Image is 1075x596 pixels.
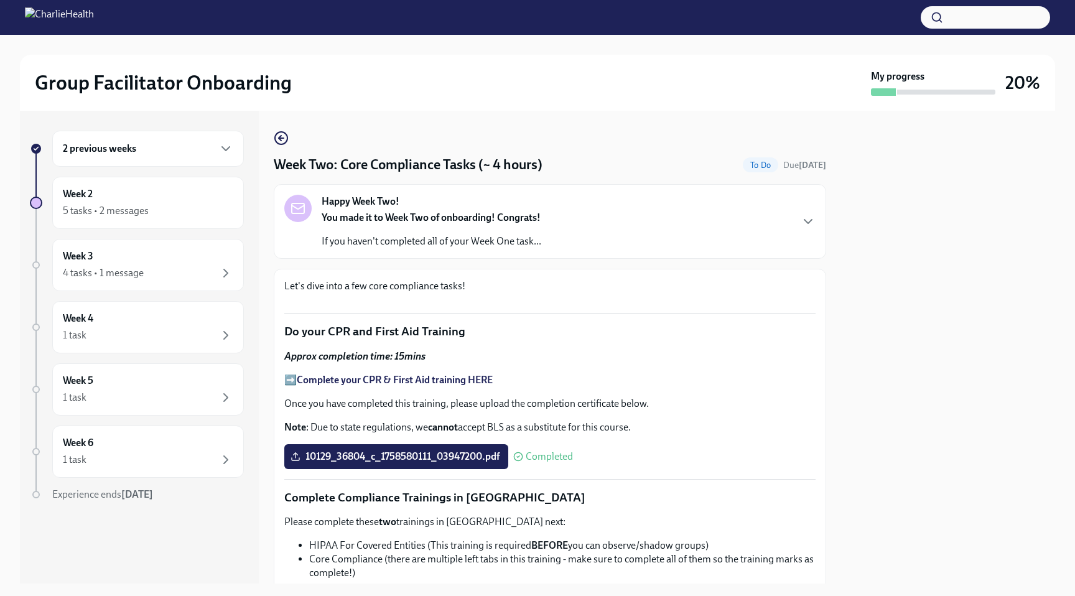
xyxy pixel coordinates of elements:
[871,70,924,83] strong: My progress
[428,421,458,433] strong: cannot
[121,488,153,500] strong: [DATE]
[783,159,826,171] span: September 29th, 2025 10:00
[309,552,816,580] li: Core Compliance (there are multiple left tabs in this training - make sure to complete all of the...
[743,161,778,170] span: To Do
[284,350,426,362] strong: Approx completion time: 15mins
[284,279,816,293] p: Let's dive into a few core compliance tasks!
[52,131,244,167] div: 2 previous weeks
[322,235,541,248] p: If you haven't completed all of your Week One task...
[783,160,826,170] span: Due
[25,7,94,27] img: CharlieHealth
[30,363,244,416] a: Week 51 task
[322,212,541,223] strong: You made it to Week Two of onboarding! Congrats!
[531,539,568,551] strong: BEFORE
[284,490,816,506] p: Complete Compliance Trainings in [GEOGRAPHIC_DATA]
[63,204,149,218] div: 5 tasks • 2 messages
[526,452,573,462] span: Completed
[799,160,826,170] strong: [DATE]
[297,374,493,386] a: Complete your CPR & First Aid training HERE
[63,187,93,201] h6: Week 2
[35,70,292,95] h2: Group Facilitator Onboarding
[63,328,86,342] div: 1 task
[274,156,542,174] h4: Week Two: Core Compliance Tasks (~ 4 hours)
[30,426,244,478] a: Week 61 task
[63,249,93,263] h6: Week 3
[63,391,86,404] div: 1 task
[63,266,144,280] div: 4 tasks • 1 message
[379,516,396,528] strong: two
[284,421,306,433] strong: Note
[63,436,93,450] h6: Week 6
[30,239,244,291] a: Week 34 tasks • 1 message
[63,312,93,325] h6: Week 4
[30,301,244,353] a: Week 41 task
[309,539,816,552] li: HIPAA For Covered Entities (This training is required you can observe/shadow groups)
[63,142,136,156] h6: 2 previous weeks
[284,515,816,529] p: Please complete these trainings in [GEOGRAPHIC_DATA] next:
[284,397,816,411] p: Once you have completed this training, please upload the completion certificate below.
[284,373,816,387] p: ➡️
[293,450,500,463] span: 10129_36804_c_1758580111_03947200.pdf
[322,195,399,208] strong: Happy Week Two!
[63,453,86,467] div: 1 task
[284,324,816,340] p: Do your CPR and First Aid Training
[52,488,153,500] span: Experience ends
[1005,72,1040,94] h3: 20%
[30,177,244,229] a: Week 25 tasks • 2 messages
[284,444,508,469] label: 10129_36804_c_1758580111_03947200.pdf
[284,421,816,434] p: : Due to state regulations, we accept BLS as a substitute for this course.
[63,374,93,388] h6: Week 5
